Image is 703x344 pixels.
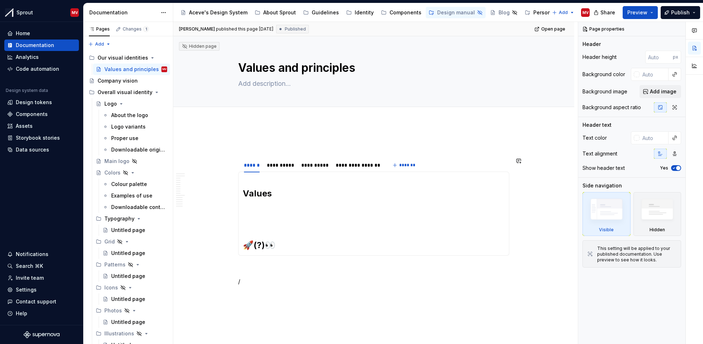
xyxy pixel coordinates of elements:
div: Logo variants [111,123,146,130]
p: / [238,277,509,286]
a: Blog [487,7,520,18]
div: Grid [93,236,170,247]
a: Data sources [4,144,79,155]
div: Identity [355,9,374,16]
label: Yes [660,165,668,171]
div: Invite team [16,274,44,282]
input: Auto [645,51,673,64]
div: Background image [582,88,627,95]
svg: Supernova Logo [24,331,60,338]
span: Add image [650,88,676,95]
div: Visible [582,192,631,236]
a: Assets [4,120,79,132]
div: Data sources [16,146,49,153]
div: Proper use [111,135,138,142]
div: Logo [104,100,117,107]
p: px [673,54,678,60]
button: Help [4,308,79,319]
a: Components [378,7,424,18]
input: Auto [640,68,669,81]
div: Header text [582,121,612,129]
div: Background aspect ratio [582,104,641,111]
h2: 🚀(?)👀 [243,240,505,251]
a: Main logo [93,155,170,167]
div: Untitled page [111,296,145,303]
div: Overall visual identity [86,87,170,98]
div: Visible [599,227,614,233]
a: Aceve's Design System [178,7,250,18]
a: Untitled page [100,293,170,305]
div: Overall visual identity [98,89,152,96]
button: Notifications [4,248,79,260]
textarea: Values and principles [237,59,508,76]
div: About the logo [111,112,148,119]
div: Values and principles [104,66,159,73]
a: Open page [532,24,568,34]
div: Photos [104,307,122,314]
a: Untitled page [100,270,170,282]
div: Text color [582,134,607,141]
div: Our visual identities [98,54,148,61]
div: Page tree [178,5,548,20]
div: MV [162,66,166,73]
div: Downloadable content [111,204,166,211]
img: b6c2a6ff-03c2-4811-897b-2ef07e5e0e51.png [5,8,14,17]
span: [PERSON_NAME] [179,26,215,32]
a: Documentation [4,39,79,51]
a: Untitled page [100,316,170,328]
div: Untitled page [111,319,145,326]
div: Icons [93,282,170,293]
div: Untitled page [111,250,145,257]
a: Code automation [4,63,79,75]
a: Design tokens [4,97,79,108]
button: Publish [661,6,700,19]
div: Home [16,30,30,37]
button: Add [86,39,113,49]
div: Typography [93,213,170,224]
span: Share [600,9,615,16]
div: published this page [DATE] [216,26,273,32]
a: Untitled page [100,247,170,259]
a: Guidelines [300,7,342,18]
div: Hidden [633,192,681,236]
div: Background color [582,71,625,78]
div: Code automation [16,65,59,73]
div: MV [582,10,589,15]
button: Share [590,6,620,19]
div: Notifications [16,251,48,258]
div: Icons [104,284,118,291]
a: Values and principlesMV [93,64,170,75]
div: Hidden page [182,43,217,49]
span: Published [285,26,306,32]
button: Contact support [4,296,79,307]
a: Home [4,28,79,39]
div: Illustrations [104,330,134,337]
div: Changes [123,26,149,32]
div: Blog [499,9,510,16]
div: Documentation [89,9,157,16]
button: Search ⌘K [4,260,79,272]
a: Examples of use [100,190,170,201]
div: Photos [93,305,170,316]
a: Logo [93,98,170,110]
a: Analytics [4,51,79,63]
button: SproutMV [1,5,82,20]
span: Open page [541,26,565,32]
a: Proper use [100,133,170,144]
div: Header height [582,54,617,61]
a: Identity [343,7,377,18]
div: Contact support [16,298,56,305]
div: Components [16,111,48,118]
span: Add [95,41,104,47]
div: Untitled page [111,227,145,234]
div: Personas [533,9,557,16]
div: Typography [104,215,135,222]
div: Pages [89,26,110,32]
div: Colour palette [111,181,147,188]
div: Search ⌘K [16,262,43,270]
div: Analytics [16,54,39,61]
a: About the logo [100,110,170,121]
div: Colors [104,169,121,176]
div: Untitled page [111,273,145,280]
div: About Sprout [263,9,296,16]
